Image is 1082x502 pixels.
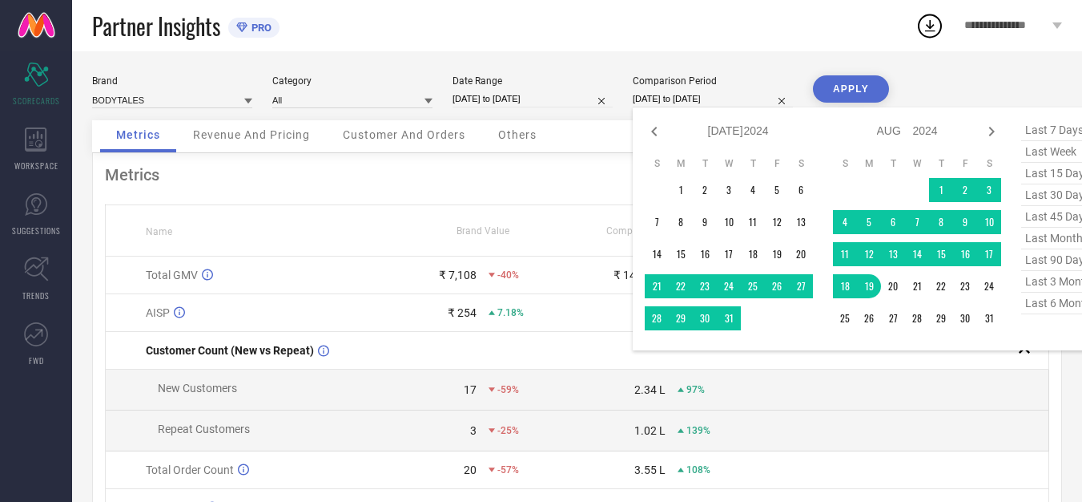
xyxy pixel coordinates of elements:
[953,242,977,266] td: Fri Aug 16 2024
[881,157,905,170] th: Tuesday
[464,464,477,476] div: 20
[146,306,170,319] span: AISP
[633,75,793,87] div: Comparison Period
[881,306,905,330] td: Tue Aug 27 2024
[833,157,857,170] th: Sunday
[613,269,666,281] div: ₹ 14.44 Cr
[464,383,477,396] div: 17
[669,210,693,234] td: Mon Jul 08 2024
[457,225,509,237] span: Brand Value
[741,178,765,202] td: Thu Jul 04 2024
[929,178,953,202] td: Thu Aug 01 2024
[247,22,272,34] span: PRO
[693,306,717,330] td: Tue Jul 30 2024
[905,242,929,266] td: Wed Aug 14 2024
[953,157,977,170] th: Friday
[929,306,953,330] td: Thu Aug 29 2024
[470,424,477,437] div: 3
[833,274,857,298] td: Sun Aug 18 2024
[905,306,929,330] td: Wed Aug 28 2024
[453,75,613,87] div: Date Range
[789,274,813,298] td: Sat Jul 27 2024
[765,274,789,298] td: Fri Jul 26 2024
[13,95,60,107] span: SCORECARDS
[789,210,813,234] td: Sat Jul 13 2024
[953,210,977,234] td: Fri Aug 09 2024
[645,242,669,266] td: Sun Jul 14 2024
[741,157,765,170] th: Thursday
[693,178,717,202] td: Tue Jul 02 2024
[645,122,664,141] div: Previous month
[813,75,889,103] button: APPLY
[915,11,944,40] div: Open download list
[686,425,710,436] span: 139%
[717,210,741,234] td: Wed Jul 10 2024
[881,210,905,234] td: Tue Aug 06 2024
[146,269,198,281] span: Total GMV
[789,242,813,266] td: Sat Jul 20 2024
[977,157,1001,170] th: Saturday
[929,210,953,234] td: Thu Aug 08 2024
[497,269,519,281] span: -40%
[669,242,693,266] td: Mon Jul 15 2024
[929,157,953,170] th: Thursday
[881,242,905,266] td: Tue Aug 13 2024
[669,178,693,202] td: Mon Jul 01 2024
[857,157,881,170] th: Monday
[634,383,666,396] div: 2.34 L
[693,157,717,170] th: Tuesday
[343,128,465,141] span: Customer And Orders
[645,157,669,170] th: Sunday
[669,157,693,170] th: Monday
[741,274,765,298] td: Thu Jul 25 2024
[953,274,977,298] td: Fri Aug 23 2024
[905,157,929,170] th: Wednesday
[146,464,234,476] span: Total Order Count
[765,178,789,202] td: Fri Jul 05 2024
[977,274,1001,298] td: Sat Aug 24 2024
[105,165,1049,184] div: Metrics
[741,242,765,266] td: Thu Jul 18 2024
[606,225,687,237] span: Competitors Value
[14,160,58,172] span: WORKSPACE
[717,157,741,170] th: Wednesday
[789,157,813,170] th: Saturday
[765,210,789,234] td: Fri Jul 12 2024
[497,425,519,436] span: -25%
[92,75,252,87] div: Brand
[953,178,977,202] td: Fri Aug 02 2024
[693,210,717,234] td: Tue Jul 09 2024
[977,178,1001,202] td: Sat Aug 03 2024
[741,210,765,234] td: Thu Jul 11 2024
[905,210,929,234] td: Wed Aug 07 2024
[833,242,857,266] td: Sun Aug 11 2024
[717,306,741,330] td: Wed Jul 31 2024
[686,464,710,476] span: 108%
[789,178,813,202] td: Sat Jul 06 2024
[857,274,881,298] td: Mon Aug 19 2024
[158,423,250,435] span: Repeat Customers
[448,306,477,319] div: ₹ 254
[833,306,857,330] td: Sun Aug 25 2024
[929,274,953,298] td: Thu Aug 22 2024
[857,242,881,266] td: Mon Aug 12 2024
[693,242,717,266] td: Tue Jul 16 2024
[977,306,1001,330] td: Sat Aug 31 2024
[717,274,741,298] td: Wed Jul 24 2024
[717,242,741,266] td: Wed Jul 17 2024
[953,306,977,330] td: Fri Aug 30 2024
[645,274,669,298] td: Sun Jul 21 2024
[717,178,741,202] td: Wed Jul 03 2024
[158,382,237,395] span: New Customers
[22,289,50,302] span: TRENDS
[497,464,519,476] span: -57%
[977,210,1001,234] td: Sat Aug 10 2024
[669,274,693,298] td: Mon Jul 22 2024
[146,226,172,237] span: Name
[857,306,881,330] td: Mon Aug 26 2024
[193,128,310,141] span: Revenue And Pricing
[497,384,519,395] span: -59%
[116,128,160,141] span: Metrics
[982,122,1001,141] div: Next month
[92,10,220,43] span: Partner Insights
